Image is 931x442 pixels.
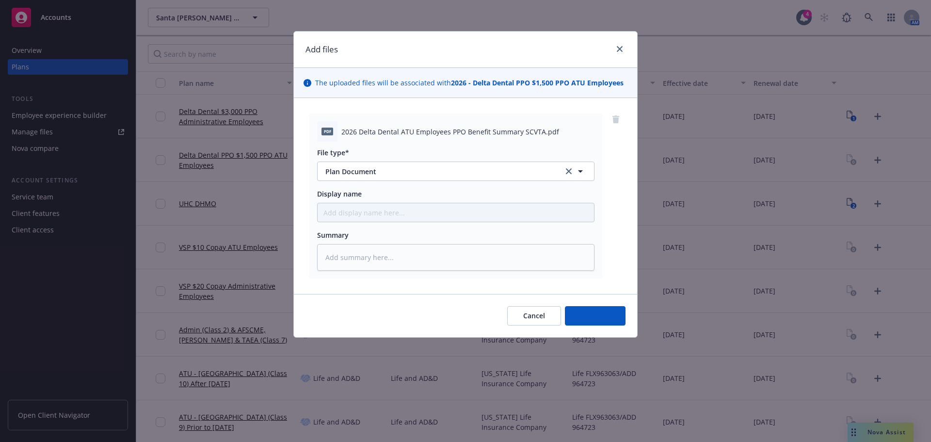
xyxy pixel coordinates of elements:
strong: 2026 - Delta Dental PPO $1,500 PPO ATU Employees [451,78,624,87]
span: 2026 Delta Dental ATU Employees PPO Benefit Summary SCVTA.pdf [341,127,559,137]
input: Add display name here... [318,203,594,222]
span: Plan Document [325,166,550,177]
h1: Add files [305,43,338,56]
span: pdf [321,128,333,135]
span: Summary [317,230,349,240]
a: clear selection [563,165,575,177]
a: remove [610,114,622,125]
span: The uploaded files will be associated with [315,78,624,88]
span: File type* [317,148,349,157]
span: Add files [581,311,610,320]
span: Cancel [523,311,545,320]
span: Display name [317,189,362,198]
button: Plan Documentclear selection [317,162,594,181]
button: Cancel [507,306,561,326]
button: Add files [565,306,626,326]
a: close [614,43,626,55]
